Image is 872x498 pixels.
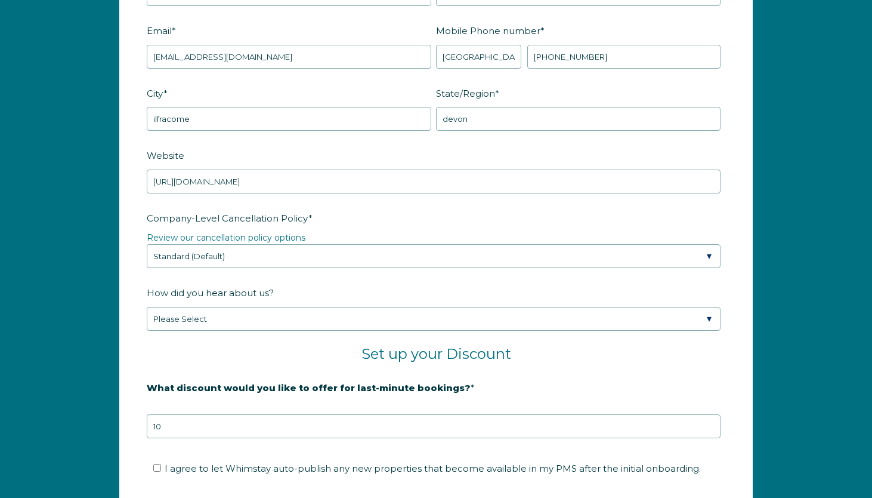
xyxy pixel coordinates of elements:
[147,232,305,243] a: Review our cancellation policy options
[147,284,274,302] span: How did you hear about us?
[165,463,701,474] span: I agree to let Whimstay auto-publish any new properties that become available in my PMS after the...
[153,464,161,472] input: I agree to let Whimstay auto-publish any new properties that become available in my PMS after the...
[436,84,495,103] span: State/Region
[147,209,308,228] span: Company-Level Cancellation Policy
[147,382,471,394] strong: What discount would you like to offer for last-minute bookings?
[436,21,540,40] span: Mobile Phone number
[147,84,163,103] span: City
[147,402,333,413] strong: 20% is recommended, minimum of 10%
[361,345,511,362] span: Set up your Discount
[147,146,184,165] span: Website
[147,21,172,40] span: Email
